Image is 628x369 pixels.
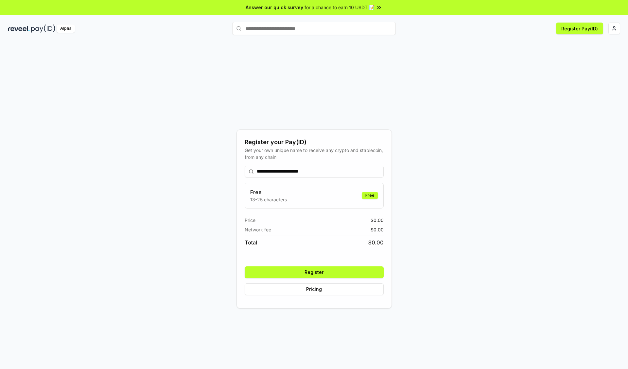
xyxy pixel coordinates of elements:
[245,283,384,295] button: Pricing
[245,138,384,147] div: Register your Pay(ID)
[556,23,603,34] button: Register Pay(ID)
[245,266,384,278] button: Register
[305,4,375,11] span: for a chance to earn 10 USDT 📝
[250,196,287,203] p: 13-25 characters
[8,25,30,33] img: reveel_dark
[371,226,384,233] span: $ 0.00
[250,188,287,196] h3: Free
[245,239,257,246] span: Total
[245,217,255,224] span: Price
[57,25,75,33] div: Alpha
[245,147,384,160] div: Get your own unique name to receive any crypto and stablecoin, from any chain
[31,25,55,33] img: pay_id
[362,192,378,199] div: Free
[371,217,384,224] span: $ 0.00
[246,4,303,11] span: Answer our quick survey
[368,239,384,246] span: $ 0.00
[245,226,271,233] span: Network fee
